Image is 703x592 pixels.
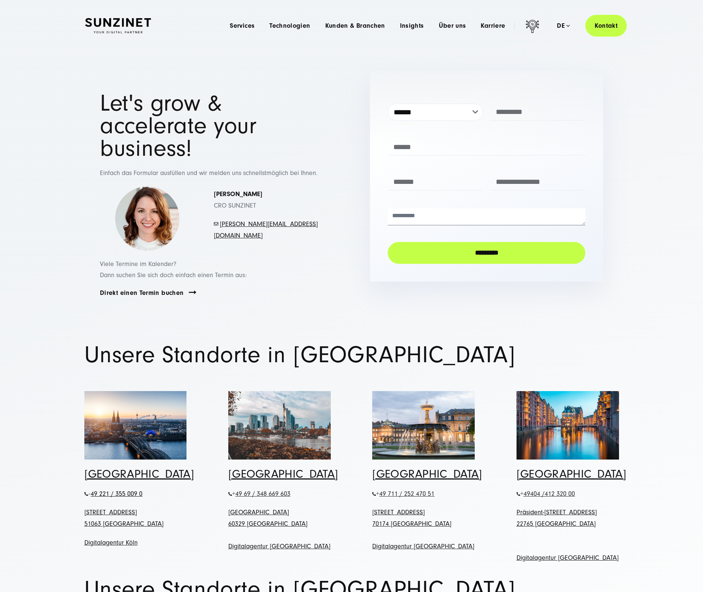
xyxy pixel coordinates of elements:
[134,539,138,546] a: n
[230,22,255,30] a: Services
[228,467,338,481] a: [GEOGRAPHIC_DATA]
[517,467,626,481] a: [GEOGRAPHIC_DATA]
[517,554,619,562] a: Digitalagentur [GEOGRAPHIC_DATA]
[524,490,575,498] span: 49
[269,22,310,30] a: Technologien
[481,22,505,30] a: Karriere
[85,18,151,34] img: SUNZINET Full Service Digital Agentur
[585,15,627,37] a: Kontakt
[214,189,318,211] p: CRO SUNZINET
[557,22,570,30] div: de
[517,391,619,460] img: Elbe-Kanal in Hamburg - Digitalagentur hamburg
[400,22,424,30] a: Insights
[517,508,597,516] a: Präsident-[STREET_ADDRESS]
[84,344,619,366] h1: Unsere Standorte in [GEOGRAPHIC_DATA]
[91,490,142,498] span: 49 221 / 355 009 0
[214,220,318,239] a: [PERSON_NAME][EMAIL_ADDRESS][DOMAIN_NAME]
[100,289,184,297] a: Direkt einen Termin buchen
[228,508,307,528] a: [GEOGRAPHIC_DATA]60329 [GEOGRAPHIC_DATA]
[379,490,434,498] span: 49 711 / 252 470 51
[100,260,247,279] span: Viele Termine im Kalender? Dann suchen Sie sich doch einfach einen Termin aus:
[88,491,91,497] span: +
[372,508,425,516] a: [STREET_ADDRESS]
[84,520,164,528] a: 51063 [GEOGRAPHIC_DATA]
[214,190,262,198] strong: [PERSON_NAME]
[84,539,134,546] a: Digitalagentur Köl
[372,520,451,528] a: 70174 [GEOGRAPHIC_DATA]
[100,90,257,162] span: Let's grow & accelerate your business!
[84,391,187,460] img: Bild des Kölner Doms und der Rheinbrücke - digitalagentur Köln
[235,490,290,498] span: 49 69 / 348 669 603
[372,467,482,481] a: [GEOGRAPHIC_DATA]
[530,490,575,498] span: 404 /
[100,169,317,177] span: Einfach das Formular ausfüllen und wir melden uns schnellstmöglich bei Ihnen.
[115,186,179,251] img: Simona-kontakt-page-picture
[228,542,330,550] a: Digitalagentur [GEOGRAPHIC_DATA]
[545,490,575,498] span: 412 320 00
[372,391,475,460] img: Digitalagentur Stuttgart - Bild eines Brunnens in Stuttgart
[232,490,290,498] span: +
[376,490,379,498] span: +
[372,542,474,550] a: Digitalagentur [GEOGRAPHIC_DATA]
[218,220,220,228] span: -
[517,520,596,528] a: 22765 [GEOGRAPHIC_DATA]
[84,467,194,481] a: [GEOGRAPHIC_DATA]
[325,22,385,30] a: Kunden & Branchen
[84,508,137,516] a: [STREET_ADDRESS]
[439,22,466,30] a: Über uns
[520,490,575,498] span: +
[228,391,331,460] img: Frankfurt Skyline Mit Blick über den Rhein im Herbst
